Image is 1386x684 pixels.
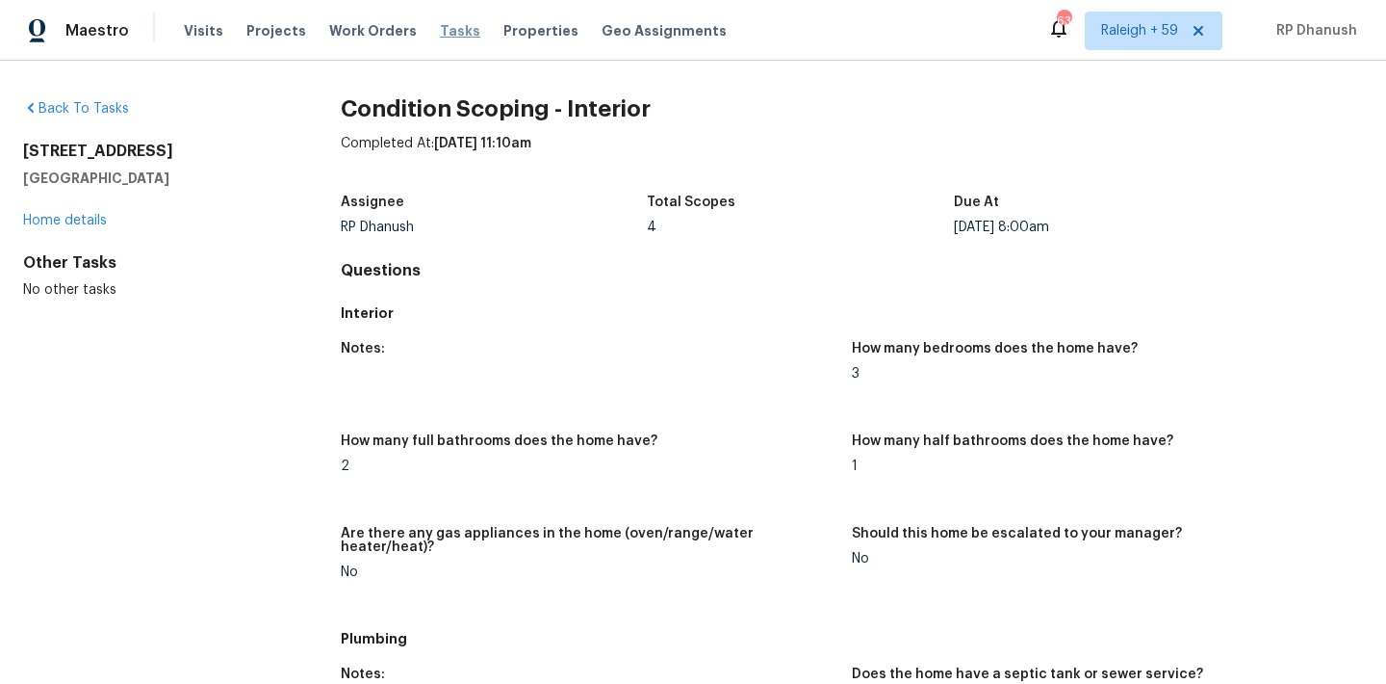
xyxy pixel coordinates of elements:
h2: Condition Scoping - Interior [341,99,1363,118]
div: Other Tasks [23,253,279,273]
a: Home details [23,214,107,227]
h5: How many half bathrooms does the home have? [852,434,1173,448]
h5: Plumbing [341,629,1363,648]
a: Back To Tasks [23,102,129,116]
span: Geo Assignments [602,21,727,40]
div: 4 [647,221,954,234]
h5: Does the home have a septic tank or sewer service? [852,668,1203,681]
span: Raleigh + 59 [1101,21,1178,40]
span: Projects [246,21,306,40]
span: No other tasks [23,283,116,297]
h2: [STREET_ADDRESS] [23,142,279,161]
h5: Notes: [341,342,385,355]
span: Visits [184,21,223,40]
h5: Due At [954,196,999,209]
h5: Are there any gas appliances in the home (oven/range/water heater/heat)? [341,527,836,554]
span: [DATE] 11:10am [434,137,531,150]
div: 3 [852,367,1347,381]
h5: Interior [341,303,1363,323]
h5: Assignee [341,196,404,209]
div: [DATE] 8:00am [954,221,1261,234]
span: Maestro [65,21,129,40]
div: No [341,566,836,579]
div: 638 [1057,12,1070,31]
div: 1 [852,460,1347,473]
div: No [852,552,1347,566]
span: RP Dhanush [1269,21,1357,40]
div: Completed At: [341,134,1363,184]
h5: [GEOGRAPHIC_DATA] [23,169,279,188]
h5: Notes: [341,668,385,681]
div: RP Dhanush [341,221,648,234]
h5: Should this home be escalated to your manager? [852,527,1182,540]
span: Properties [503,21,578,40]
h5: Total Scopes [647,196,735,209]
span: Work Orders [329,21,417,40]
h4: Questions [341,261,1363,280]
h5: How many bedrooms does the home have? [852,342,1138,355]
span: Tasks [440,24,480,38]
div: 2 [341,460,836,473]
h5: How many full bathrooms does the home have? [341,434,657,448]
